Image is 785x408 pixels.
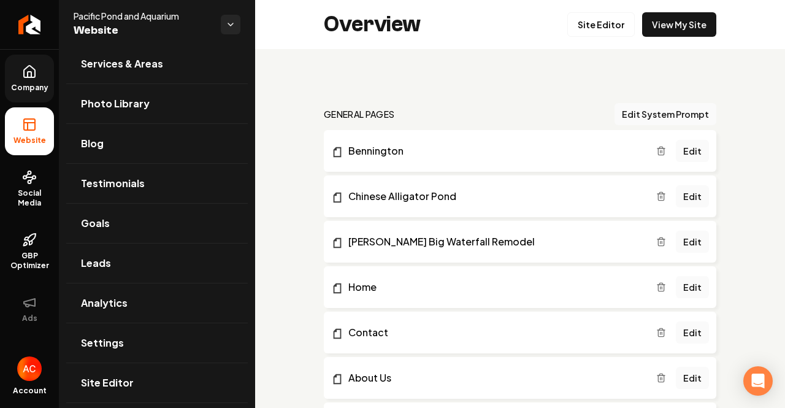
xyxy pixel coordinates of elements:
[5,188,54,208] span: Social Media
[5,55,54,102] a: Company
[567,12,635,37] a: Site Editor
[81,56,163,71] span: Services & Areas
[66,363,248,402] a: Site Editor
[743,366,773,396] div: Open Intercom Messenger
[5,251,54,271] span: GBP Optimizer
[66,244,248,283] a: Leads
[324,12,421,37] h2: Overview
[676,276,709,298] a: Edit
[331,280,656,294] a: Home
[81,176,145,191] span: Testimonials
[81,96,150,111] span: Photo Library
[66,44,248,83] a: Services & Areas
[676,140,709,162] a: Edit
[676,321,709,344] a: Edit
[81,256,111,271] span: Leads
[642,12,716,37] a: View My Site
[5,285,54,333] button: Ads
[13,386,47,396] span: Account
[74,22,211,39] span: Website
[331,189,656,204] a: Chinese Alligator Pond
[81,296,128,310] span: Analytics
[331,325,656,340] a: Contact
[81,375,134,390] span: Site Editor
[81,216,110,231] span: Goals
[17,356,42,381] img: Andrew Cleveland
[81,336,124,350] span: Settings
[676,185,709,207] a: Edit
[81,136,104,151] span: Blog
[17,314,42,323] span: Ads
[66,283,248,323] a: Analytics
[5,160,54,218] a: Social Media
[66,204,248,243] a: Goals
[9,136,51,145] span: Website
[74,10,211,22] span: Pacific Pond and Aquarium
[676,231,709,253] a: Edit
[5,223,54,280] a: GBP Optimizer
[615,103,716,125] button: Edit System Prompt
[18,15,41,34] img: Rebolt Logo
[17,356,42,381] button: Open user button
[324,108,395,120] h2: general pages
[331,144,656,158] a: Bennington
[66,124,248,163] a: Blog
[66,84,248,123] a: Photo Library
[676,367,709,389] a: Edit
[6,83,53,93] span: Company
[331,371,656,385] a: About Us
[66,323,248,363] a: Settings
[66,164,248,203] a: Testimonials
[331,234,656,249] a: [PERSON_NAME] Big Waterfall Remodel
